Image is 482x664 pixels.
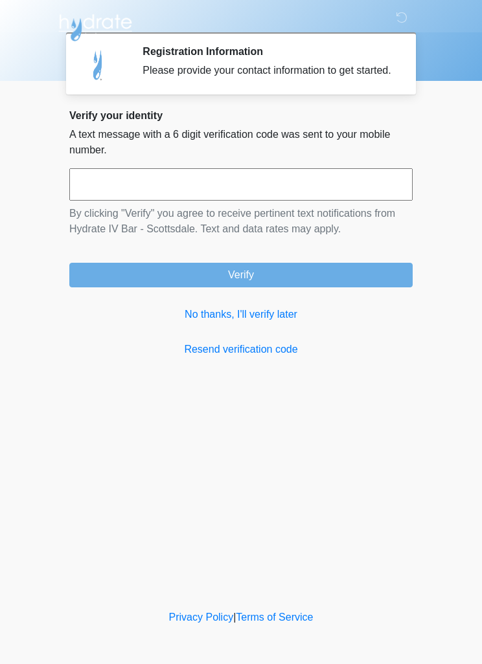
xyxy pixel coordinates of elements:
div: Please provide your contact information to get started. [143,63,393,78]
a: Privacy Policy [169,612,234,623]
a: Resend verification code [69,342,413,357]
button: Verify [69,263,413,287]
img: Agent Avatar [79,45,118,84]
a: | [233,612,236,623]
a: No thanks, I'll verify later [69,307,413,322]
a: Terms of Service [236,612,313,623]
p: By clicking "Verify" you agree to receive pertinent text notifications from Hydrate IV Bar - Scot... [69,206,413,237]
h2: Verify your identity [69,109,413,122]
p: A text message with a 6 digit verification code was sent to your mobile number. [69,127,413,158]
img: Hydrate IV Bar - Scottsdale Logo [56,10,134,42]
